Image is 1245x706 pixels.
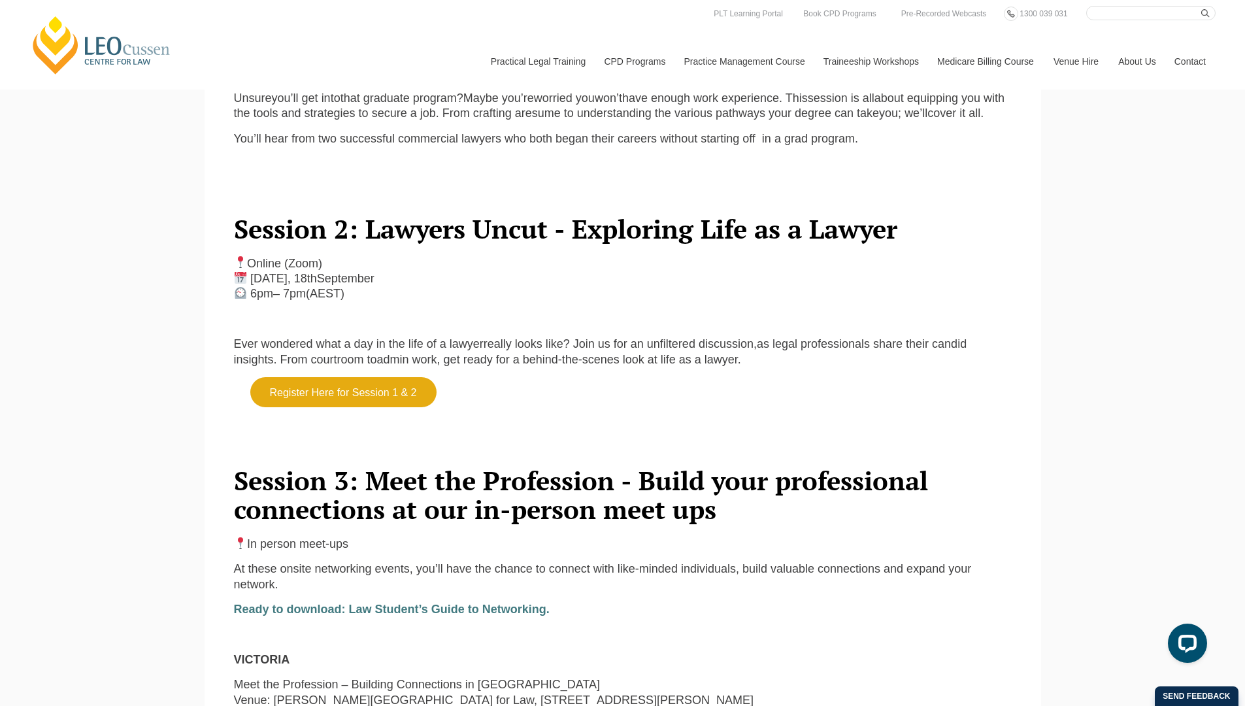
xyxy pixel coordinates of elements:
a: Traineeship Workshops [814,33,927,90]
span: Maybe you’re [463,92,534,105]
a: Medicare Billing Course [927,33,1044,90]
span: that graduate program? [340,92,463,105]
strong: VICTORIA [234,653,290,666]
span: session is all [808,92,874,105]
span: 6pm [250,287,273,300]
a: Ready to download: Law Student’s Guide to Networking. [234,603,550,616]
a: About Us [1108,33,1165,90]
h2: Session 2: Lawyers Uncut - Exploring Life as a Lawyer [234,214,1012,243]
span: 1300 039 031 [1020,9,1067,18]
a: Contact [1165,33,1216,90]
span: cover it all. [927,107,984,120]
span: admin work [377,353,437,366]
span: [DATE], 18 [250,272,307,285]
img: 📍 [235,537,246,549]
span: , [754,337,757,350]
img: 📍 [235,256,246,268]
img: ⏲ [235,287,246,299]
span: ? Join us for an unfiltered discussion [563,337,754,350]
a: PLT Learning Portal [710,7,786,21]
span: Ever wondered what a day in the life of a lawyer [234,337,484,350]
a: Practical Legal Training [481,33,595,90]
img: 📅 [235,272,246,284]
span: as legal professionals share their candid insights. From courtroom to [234,337,967,365]
h2: Session 3: Meet the Profession - Build your professional connections at our in-person meet ups [234,466,1012,524]
span: you’ll [272,92,299,105]
span: th [307,272,317,285]
a: Venue Hire [1044,33,1108,90]
span: worried you [534,92,595,105]
span: September [317,272,374,285]
p: Online (Zoom) (AEST) [234,256,1012,302]
a: [PERSON_NAME] Centre for Law [29,14,174,76]
span: won’t [595,92,622,105]
iframe: LiveChat chat widget [1157,618,1212,673]
a: 1300 039 031 [1016,7,1071,21]
span: You’ll hear from two successful commercial lawyers who both began their careers without starting ... [234,132,858,145]
span: – 7 [273,287,290,300]
a: Book CPD Programs [800,7,879,21]
span: really looks like [484,337,563,350]
a: Register Here for Session 1 & 2 [250,377,437,407]
span: , get ready for a behind-the-scenes look at life as a lawyer. [437,353,741,366]
span: have enough work experience. This [622,92,808,105]
a: CPD Programs [594,33,674,90]
a: Pre-Recorded Webcasts [898,7,990,21]
span: pm [290,287,306,300]
span: into [322,92,340,105]
a: Practice Management Course [674,33,814,90]
span: get [302,92,318,105]
span: Unsure [234,92,272,105]
span: resume to understanding the various pathways your degree can take [522,107,879,120]
span: you; [879,107,901,120]
span: we’ll [905,107,927,120]
p: In person meet-ups [234,537,1012,552]
p: At these onsite networking events, you’ll have the chance to connect with like-minded individuals... [234,562,1012,592]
